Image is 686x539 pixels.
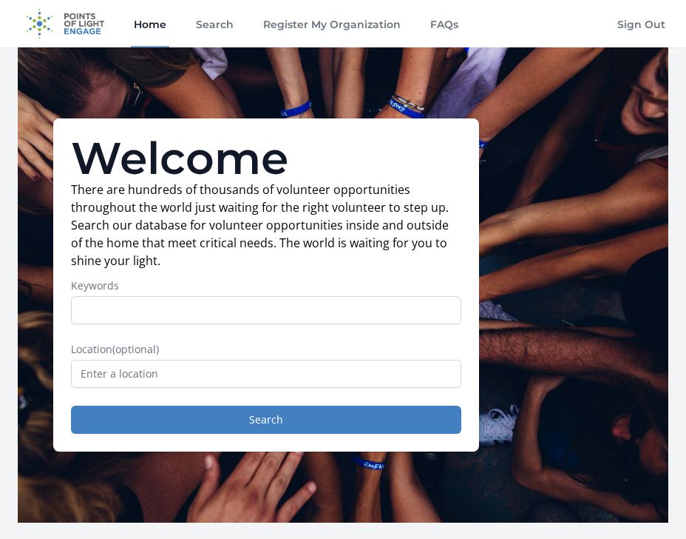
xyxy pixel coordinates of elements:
[71,136,461,181] h1: Welcome
[71,278,461,293] label: Keywords
[71,406,461,434] button: Search
[112,342,159,356] span: (optional)
[71,342,461,357] label: Location
[71,181,461,269] p: There are hundreds of thousands of volunteer opportunities throughout the world just waiting for ...
[71,360,461,388] input: Enter a location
